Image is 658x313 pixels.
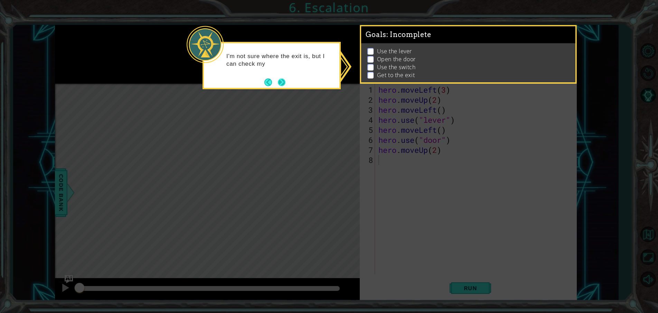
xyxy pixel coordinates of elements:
[377,47,412,55] p: Use the lever
[226,53,335,68] p: I'm not sure where the exit is, but I can check my
[366,30,431,39] span: Goals
[278,79,285,86] button: Next
[377,71,415,79] p: Get to the exit
[264,79,278,86] button: Back
[386,30,431,39] span: : Incomplete
[377,63,416,71] p: Use the switch
[377,55,416,63] p: Open the door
